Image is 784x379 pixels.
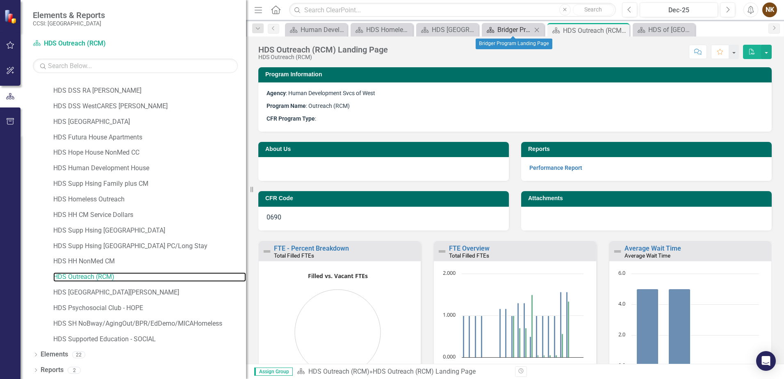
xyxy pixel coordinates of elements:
[476,39,552,49] div: Bridger Program Landing Page
[53,304,246,313] a: HDS Psychosocial Club - HOPE
[542,316,544,358] path: Q2-24, 1. Filled FTE.
[4,9,18,23] img: ClearPoint Strategy
[543,355,545,358] path: Q2-24, 0.05. Vacant FTE.
[613,247,622,256] img: Not Defined
[449,244,490,252] a: FTE Overview
[636,289,658,366] path: Q1-25, 5. Actual.
[469,316,470,358] path: Q2-21, 1. Filled FTE.
[584,6,602,13] span: Search
[528,146,768,152] h3: Reports
[53,179,246,189] a: HDS Supp Hsing Family plus CM
[762,2,777,17] button: NK
[437,247,447,256] img: Not Defined
[548,316,549,358] path: Q3-24, 1. Filled FTE.
[556,355,557,358] path: Q4-24, 0.05. Vacant FTE.
[308,272,368,280] text: Filled vs. Vacant FTEs
[484,25,532,35] a: Bridger Program Landing Page
[265,146,505,152] h3: About Us
[267,115,316,122] span: :
[668,289,690,366] path: Q2-25, 5. Actual.
[267,90,375,96] span: : Human Development Svcs of West
[635,25,693,35] a: HDS of [GEOGRAPHIC_DATA] - HH CM Service Dollars Landing Page
[524,303,525,358] path: Q3-23, 1.3. Filled FTE.
[267,115,315,122] strong: CFR Program Type
[475,316,476,358] path: Q3-21, 1. Filled FTE.
[643,5,715,15] div: Dec-25
[33,20,105,27] small: CCSI: [GEOGRAPHIC_DATA]
[274,244,349,252] a: FTE - Percent Breakdown
[53,242,246,251] a: HDS Supp Hsing [GEOGRAPHIC_DATA] PC/Long Stay
[529,164,582,171] a: Performance Report
[53,257,246,266] a: HDS HH NonMed CM
[449,252,489,259] small: Total Filled FTEs
[373,368,476,375] div: HDS Outreach (RCM) Landing Page
[463,316,465,358] path: Q1-21, 1. Filled FTE.
[432,25,476,35] div: HDS [GEOGRAPHIC_DATA] - HH NonMed CM Landing Page
[265,71,768,78] h3: Program Information
[297,367,509,377] div: »
[41,350,68,359] a: Elements
[554,316,556,358] path: Q4-24, 1. Filled FTE.
[53,335,246,344] a: HDS Supported Education - SOCIAL
[517,303,519,358] path: Q2-23, 1.3. Filled FTE.
[624,244,681,252] a: Average Wait Time
[531,295,533,358] path: Q4-23, 1.5. Vacant FTE.
[648,25,693,35] div: HDS of [GEOGRAPHIC_DATA] - HH CM Service Dollars Landing Page
[624,252,670,259] small: Average Wait Time
[53,148,246,158] a: HDS Hope House NonMed CC
[528,195,768,201] h3: Attachments
[618,269,625,276] text: 6.0
[267,213,281,221] span: 0690
[562,334,563,358] path: Q1-25, 0.562. Vacant FTE.
[33,10,105,20] span: Elements & Reports
[274,252,314,259] small: Total Filled FTEs
[573,4,614,16] button: Search
[53,210,246,220] a: HDS HH CM Service Dollars
[301,25,345,35] div: Human Development Svcs of [GEOGRAPHIC_DATA] Page
[497,25,532,35] div: Bridger Program Landing Page
[267,103,350,109] span: : Outreach (RCM)
[53,117,246,127] a: HDS [GEOGRAPHIC_DATA]
[640,2,718,17] button: Dec-25
[33,59,238,73] input: Search Below...
[566,292,568,358] path: Q2-25, 1.562. Filled FTE.
[41,365,64,375] a: Reports
[418,25,476,35] a: HDS [GEOGRAPHIC_DATA] - HH NonMed CM Landing Page
[53,195,246,204] a: HDS Homeless Outreach
[53,288,246,297] a: HDS [GEOGRAPHIC_DATA][PERSON_NAME]
[53,226,246,235] a: HDS Supp Hsing [GEOGRAPHIC_DATA]
[33,39,135,48] a: HDS Outreach (RCM)
[258,45,388,54] div: HDS Outreach (RCM) Landing Page
[53,319,246,329] a: HDS SH NoBway/AgingOut/BPR/EdDemo/MICAHomeless
[258,54,388,60] div: HDS Outreach (RCM)
[513,316,515,358] path: Q1-23, 1. Vacant FTE.
[519,328,521,358] path: Q2-23, 0.7. Vacant FTE.
[499,309,501,358] path: Q3-22, 1.16. Filled FTE.
[568,301,570,358] path: Q2-25, 1.338. Vacant FTE.
[756,351,776,371] div: Open Intercom Messenger
[560,292,562,358] path: Q1-25, 1.562. Filled FTE.
[443,353,456,360] text: 0.000
[563,25,627,36] div: HDS Outreach (RCM) Landing Page
[267,103,306,109] strong: Program Name
[511,316,513,358] path: Q1-23, 1. Filled FTE.
[53,102,246,111] a: HDS DSS WestCARES [PERSON_NAME]
[366,25,411,35] div: HDS Homeless Outreach Landing Page
[254,368,293,376] span: Assign Group
[72,351,85,358] div: 22
[53,86,246,96] a: HDS DSS RA [PERSON_NAME]
[618,331,625,338] text: 2.0
[618,361,625,369] text: 0.0
[308,368,369,375] a: HDS Outreach (RCM)
[265,195,505,201] h3: CFR Code
[618,300,625,307] text: 4.0
[549,355,551,358] path: Q3-24, 0.05. Vacant FTE.
[262,247,272,256] img: Not Defined
[287,25,345,35] a: Human Development Svcs of [GEOGRAPHIC_DATA] Page
[530,337,531,358] path: Q4-23, 0.5. Filled FTE.
[536,316,538,358] path: Q1-24, 1. Filled FTE.
[525,328,527,358] path: Q3-23, 0.7. Vacant FTE.
[443,311,456,318] text: 1.000
[537,355,539,358] path: Q1-24, 0.05. Vacant FTE.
